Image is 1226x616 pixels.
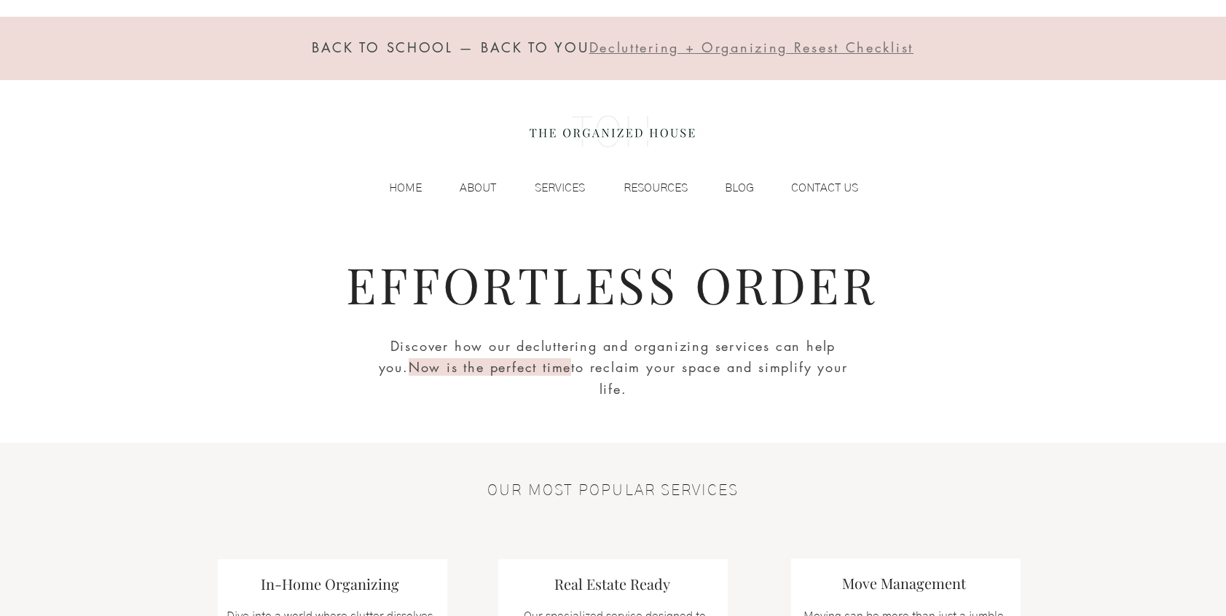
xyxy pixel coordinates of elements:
[695,177,761,199] a: BLOG
[589,39,913,56] span: Decluttering + Organizing Resest Checklist
[589,42,913,55] a: Decluttering + Organizing Resest Checklist
[817,573,991,593] h3: Move Management
[359,177,865,199] nav: Site
[452,177,503,199] p: ABOUT
[409,358,571,376] span: Now is the perfect time
[718,177,761,199] p: BLOG
[312,39,589,56] span: BACK TO SCHOOL — BACK TO YOU
[527,177,592,199] p: SERVICES
[761,177,865,199] a: CONTACT US
[523,103,702,161] img: the organized house
[346,250,877,317] span: EFFORTLESS ORDER
[503,177,592,199] a: SERVICES
[592,177,695,199] a: RESOURCES
[616,177,695,199] p: RESOURCES
[359,177,429,199] a: HOME
[382,177,429,199] p: HOME
[784,177,865,199] p: CONTACT US
[525,574,700,594] h3: Real Estate Ready
[429,177,503,199] a: ABOUT
[487,483,739,498] span: OUR MOST POPULAR SERVICES
[379,337,848,398] span: Discover how our decluttering and organizing services can help you. to reclaim your space and sim...
[243,574,417,594] h3: In-Home Organizing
